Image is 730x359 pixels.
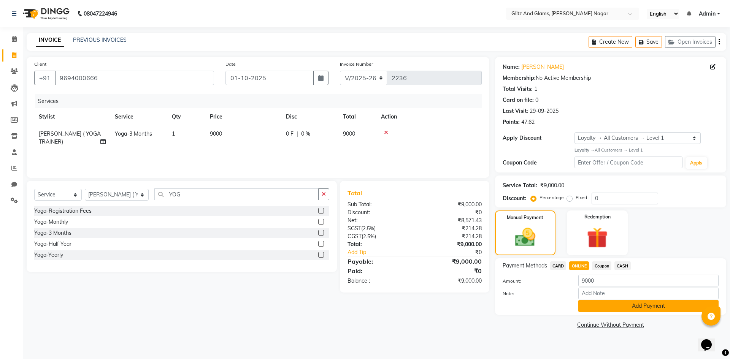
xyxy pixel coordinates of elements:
[348,225,361,232] span: SGST
[503,182,537,190] div: Service Total:
[521,118,535,126] div: 47.62
[589,36,632,48] button: Create New
[172,130,175,137] span: 1
[574,147,595,153] strong: Loyalty →
[167,108,205,125] th: Qty
[574,147,719,153] div: All Customers → Level 1
[686,157,707,169] button: Apply
[342,248,427,256] a: Add Tip
[497,290,573,297] label: Note:
[503,159,574,167] div: Coupon Code
[34,240,71,248] div: Yoga-Half Year
[84,3,117,24] b: 08047224946
[503,195,526,202] div: Discount:
[414,240,487,248] div: ₹9,000.00
[34,218,68,226] div: Yoga-Monthly
[343,130,355,137] span: 9000
[503,74,536,82] div: Membership:
[540,182,564,190] div: ₹9,000.00
[414,277,487,285] div: ₹9,000.00
[338,108,376,125] th: Total
[376,108,482,125] th: Action
[569,261,589,270] span: ONLINE
[281,108,338,125] th: Disc
[576,194,587,201] label: Fixed
[348,189,365,197] span: Total
[503,96,534,104] div: Card on file:
[34,71,56,85] button: +91
[427,248,487,256] div: ₹0
[414,257,487,266] div: ₹9,000.00
[578,288,719,299] input: Add Note
[342,217,414,225] div: Net:
[699,10,716,18] span: Admin
[578,275,719,286] input: Amount
[530,107,559,115] div: 29-09-2025
[550,261,567,270] span: CARD
[340,61,373,68] label: Invoice Number
[503,63,520,71] div: Name:
[635,36,662,48] button: Save
[297,130,298,138] span: |
[205,108,281,125] th: Price
[39,130,101,145] span: [PERSON_NAME] ( YOGA TRAINER)
[363,233,375,239] span: 2.5%
[578,300,719,312] button: Add Payment
[584,214,611,220] label: Redemption
[34,251,63,259] div: Yoga-Yearly
[34,229,71,237] div: Yoga-3 Months
[342,277,414,285] div: Balance :
[503,118,520,126] div: Points:
[535,96,538,104] div: 0
[342,257,414,266] div: Payable:
[110,108,167,125] th: Service
[210,130,222,137] span: 9000
[497,278,573,285] label: Amount:
[414,201,487,209] div: ₹9,000.00
[36,33,64,47] a: INVOICE
[503,134,574,142] div: Apply Discount
[665,36,716,48] button: Open Invoices
[414,266,487,275] div: ₹0
[698,329,722,351] iframe: chat widget
[574,157,682,168] input: Enter Offer / Coupon Code
[534,85,537,93] div: 1
[503,85,533,93] div: Total Visits:
[509,226,542,249] img: _cash.svg
[35,94,487,108] div: Services
[348,233,362,240] span: CGST
[503,74,719,82] div: No Active Membership
[414,209,487,217] div: ₹0
[503,107,528,115] div: Last Visit:
[521,63,564,71] a: [PERSON_NAME]
[342,240,414,248] div: Total:
[342,225,414,232] div: ( )
[363,225,374,231] span: 2.5%
[73,36,127,43] a: PREVIOUS INVOICES
[414,225,487,232] div: ₹214.28
[55,71,214,85] input: Search by Name/Mobile/Email/Code
[540,194,564,201] label: Percentage
[592,261,611,270] span: Coupon
[342,209,414,217] div: Discount:
[19,3,71,24] img: logo
[414,217,487,225] div: ₹8,571.43
[507,214,543,221] label: Manual Payment
[497,321,725,329] a: Continue Without Payment
[154,188,319,200] input: Search or Scan
[342,201,414,209] div: Sub Total:
[580,225,614,251] img: _gift.svg
[115,130,152,137] span: Yoga-3 Months
[225,61,236,68] label: Date
[286,130,294,138] span: 0 F
[503,262,547,270] span: Payment Methods
[34,207,92,215] div: Yoga-Registration Fees
[301,130,310,138] span: 0 %
[414,232,487,240] div: ₹214.28
[34,108,110,125] th: Stylist
[342,232,414,240] div: ( )
[342,266,414,275] div: Paid:
[34,61,46,68] label: Client
[614,261,631,270] span: CASH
